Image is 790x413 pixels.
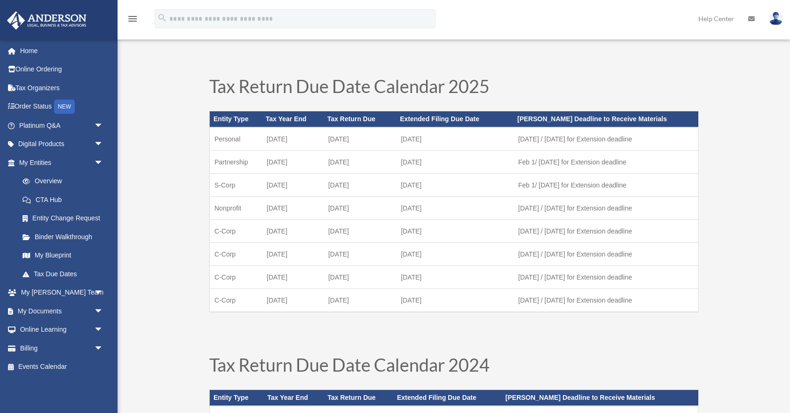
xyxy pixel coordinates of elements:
[210,151,262,174] td: Partnership
[54,100,75,114] div: NEW
[324,289,396,312] td: [DATE]
[13,209,118,228] a: Entity Change Request
[513,151,698,174] td: Feb 1/ [DATE] for Extension deadline
[7,283,118,302] a: My [PERSON_NAME] Teamarrow_drop_down
[324,111,396,127] th: Tax Return Due
[324,220,396,243] td: [DATE]
[94,302,113,321] span: arrow_drop_down
[324,390,393,406] th: Tax Return Due
[157,13,167,23] i: search
[513,174,698,197] td: Feb 1/ [DATE] for Extension deadline
[7,60,118,79] a: Online Ordering
[7,97,118,117] a: Order StatusNEW
[94,135,113,154] span: arrow_drop_down
[13,265,113,283] a: Tax Due Dates
[13,172,118,191] a: Overview
[513,220,698,243] td: [DATE] / [DATE] for Extension deadline
[513,127,698,151] td: [DATE] / [DATE] for Extension deadline
[324,151,396,174] td: [DATE]
[324,243,396,266] td: [DATE]
[94,153,113,172] span: arrow_drop_down
[396,197,513,220] td: [DATE]
[4,11,89,30] img: Anderson Advisors Platinum Portal
[396,243,513,266] td: [DATE]
[210,390,264,406] th: Entity Type
[94,116,113,135] span: arrow_drop_down
[396,266,513,289] td: [DATE]
[262,174,324,197] td: [DATE]
[502,390,698,406] th: [PERSON_NAME] Deadline to Receive Materials
[396,174,513,197] td: [DATE]
[393,390,502,406] th: Extended Filing Due Date
[513,197,698,220] td: [DATE] / [DATE] for Extension deadline
[262,289,324,312] td: [DATE]
[262,111,324,127] th: Tax Year End
[127,16,138,24] a: menu
[324,127,396,151] td: [DATE]
[210,197,262,220] td: Nonprofit
[262,266,324,289] td: [DATE]
[513,111,698,127] th: [PERSON_NAME] Deadline to Receive Materials
[262,243,324,266] td: [DATE]
[7,41,118,60] a: Home
[94,283,113,303] span: arrow_drop_down
[210,174,262,197] td: S-Corp
[7,358,118,376] a: Events Calendar
[209,77,698,100] h1: Tax Return Due Date Calendar 2025
[396,289,513,312] td: [DATE]
[210,220,262,243] td: C-Corp
[210,289,262,312] td: C-Corp
[210,243,262,266] td: C-Corp
[324,174,396,197] td: [DATE]
[513,289,698,312] td: [DATE] / [DATE] for Extension deadline
[210,127,262,151] td: Personal
[210,111,262,127] th: Entity Type
[262,197,324,220] td: [DATE]
[94,320,113,340] span: arrow_drop_down
[513,243,698,266] td: [DATE] / [DATE] for Extension deadline
[262,220,324,243] td: [DATE]
[13,246,118,265] a: My Blueprint
[209,356,698,378] h1: Tax Return Due Date Calendar 2024
[262,151,324,174] td: [DATE]
[13,190,118,209] a: CTA Hub
[396,127,513,151] td: [DATE]
[210,266,262,289] td: C-Corp
[7,339,118,358] a: Billingarrow_drop_down
[396,151,513,174] td: [DATE]
[324,266,396,289] td: [DATE]
[7,320,118,339] a: Online Learningarrow_drop_down
[262,127,324,151] td: [DATE]
[396,111,513,127] th: Extended Filing Due Date
[7,135,118,154] a: Digital Productsarrow_drop_down
[7,116,118,135] a: Platinum Q&Aarrow_drop_down
[513,266,698,289] td: [DATE] / [DATE] for Extension deadline
[396,220,513,243] td: [DATE]
[7,78,118,97] a: Tax Organizers
[94,339,113,358] span: arrow_drop_down
[13,227,118,246] a: Binder Walkthrough
[324,197,396,220] td: [DATE]
[7,302,118,320] a: My Documentsarrow_drop_down
[263,390,324,406] th: Tax Year End
[7,153,118,172] a: My Entitiesarrow_drop_down
[769,12,783,25] img: User Pic
[127,13,138,24] i: menu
